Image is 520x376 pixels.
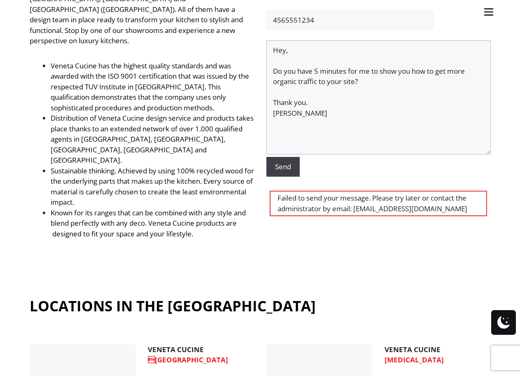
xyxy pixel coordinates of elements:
[148,345,204,354] strong: VENETA CUCINE
[51,208,246,238] span: Known for its ranges that can be combined with any style and blend perfectly with any deco. Venet...
[30,292,316,320] h2: LOCATIONS IN THE [GEOGRAPHIC_DATA]
[385,345,441,354] strong: VENETA CUCINE
[148,355,228,364] span: [GEOGRAPHIC_DATA]
[270,191,487,216] div: Failed to send your message. Please try later or contact the administrator by email: [EMAIL_ADDRE...
[51,113,254,165] span: Distribution of Veneta Cucine design service and products takes place thanks to an extended netwo...
[51,166,254,207] span: Sustainable thinking. Achieved by using 100% recycled wood for the underlying parts that makes up...
[266,10,434,30] input: Phone Number
[385,355,444,364] span: [MEDICAL_DATA]
[266,157,300,177] input: Send
[51,61,249,112] span: Veneta Cucine has the highest quality standards and was awarded with the ISO 9001 certification t...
